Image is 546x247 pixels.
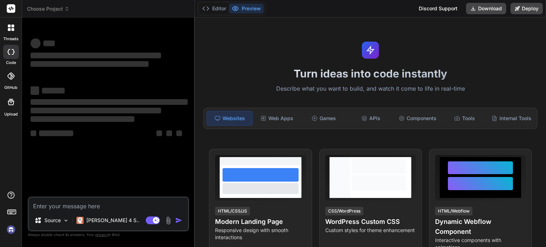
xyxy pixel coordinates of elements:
div: Websites [207,111,253,126]
div: Components [395,111,440,126]
img: Claude 4 Sonnet [76,217,84,224]
span: ‌ [31,61,149,67]
div: Discord Support [414,3,462,14]
span: ‌ [176,130,182,136]
img: signin [5,224,17,236]
button: Deploy [510,3,543,14]
span: ‌ [166,130,172,136]
span: ‌ [43,41,55,46]
div: Tools [442,111,487,126]
label: GitHub [4,85,17,91]
div: HTML/Webflow [435,207,472,215]
div: CSS/WordPress [325,207,363,215]
img: icon [175,217,182,224]
span: ‌ [31,108,161,113]
p: Always double-check its answers. Your in Bind [28,231,189,238]
span: ‌ [31,130,36,136]
h1: Turn ideas into code instantly [199,67,542,80]
label: code [6,60,16,66]
div: Web Apps [254,111,300,126]
button: Editor [199,4,229,14]
p: Source [44,217,61,224]
label: threads [3,36,18,42]
p: Responsive design with smooth interactions [215,227,306,241]
p: Custom styles for theme enhancement [325,227,416,234]
span: ‌ [39,130,73,136]
img: Pick Models [63,218,69,224]
p: [PERSON_NAME] 4 S.. [86,217,139,224]
div: APIs [348,111,394,126]
span: ‌ [156,130,162,136]
span: ‌ [31,38,41,48]
span: privacy [95,232,108,237]
button: Download [466,3,506,14]
span: ‌ [31,116,134,122]
span: Choose Project [27,5,69,12]
div: Games [301,111,347,126]
label: Upload [4,111,18,117]
h4: Dynamic Webflow Component [435,217,526,237]
h4: WordPress Custom CSS [325,217,416,227]
span: ‌ [31,53,161,58]
span: ‌ [31,86,39,95]
p: Describe what you want to build, and watch it come to life in real-time [199,84,542,93]
button: Preview [229,4,264,14]
div: HTML/CSS/JS [215,207,250,215]
span: ‌ [31,99,188,105]
h4: Modern Landing Page [215,217,306,227]
img: attachment [164,216,172,225]
div: Internal Tools [489,111,534,126]
span: ‌ [42,88,65,93]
